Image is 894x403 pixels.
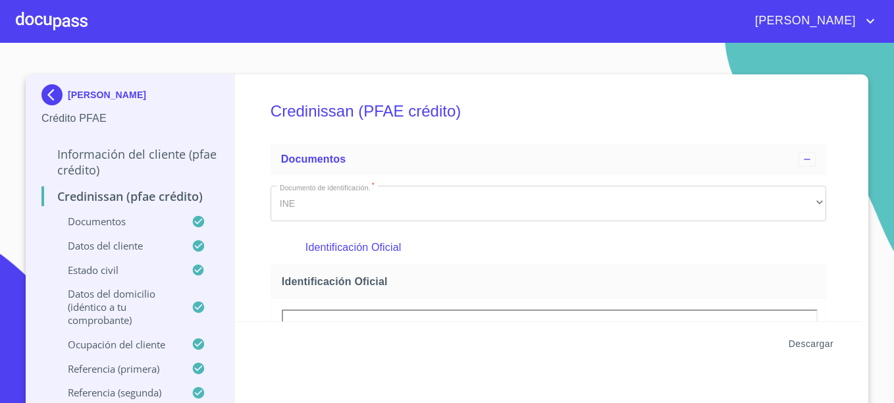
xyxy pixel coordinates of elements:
div: Documentos [271,144,826,175]
div: [PERSON_NAME] [41,84,219,111]
p: Ocupación del Cliente [41,338,192,351]
p: Datos del cliente [41,239,192,252]
div: INE [271,186,826,221]
button: Descargar [783,332,839,356]
p: Documentos [41,215,192,228]
p: Información del cliente (PFAE crédito) [41,146,219,178]
h5: Credinissan (PFAE crédito) [271,84,826,138]
span: Descargar [789,336,833,352]
p: Crédito PFAE [41,111,219,126]
button: account of current user [745,11,878,32]
p: Referencia (segunda) [41,386,192,399]
p: [PERSON_NAME] [68,90,146,100]
img: Docupass spot blue [41,84,68,105]
span: Documentos [281,153,346,165]
span: [PERSON_NAME] [745,11,862,32]
p: Datos del domicilio (idéntico a tu comprobante) [41,287,192,327]
p: Referencia (primera) [41,362,192,375]
p: Estado civil [41,263,192,277]
p: Credinissan (PFAE crédito) [41,188,219,204]
span: Identificación Oficial [282,275,820,288]
p: Identificación Oficial [305,240,791,255]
